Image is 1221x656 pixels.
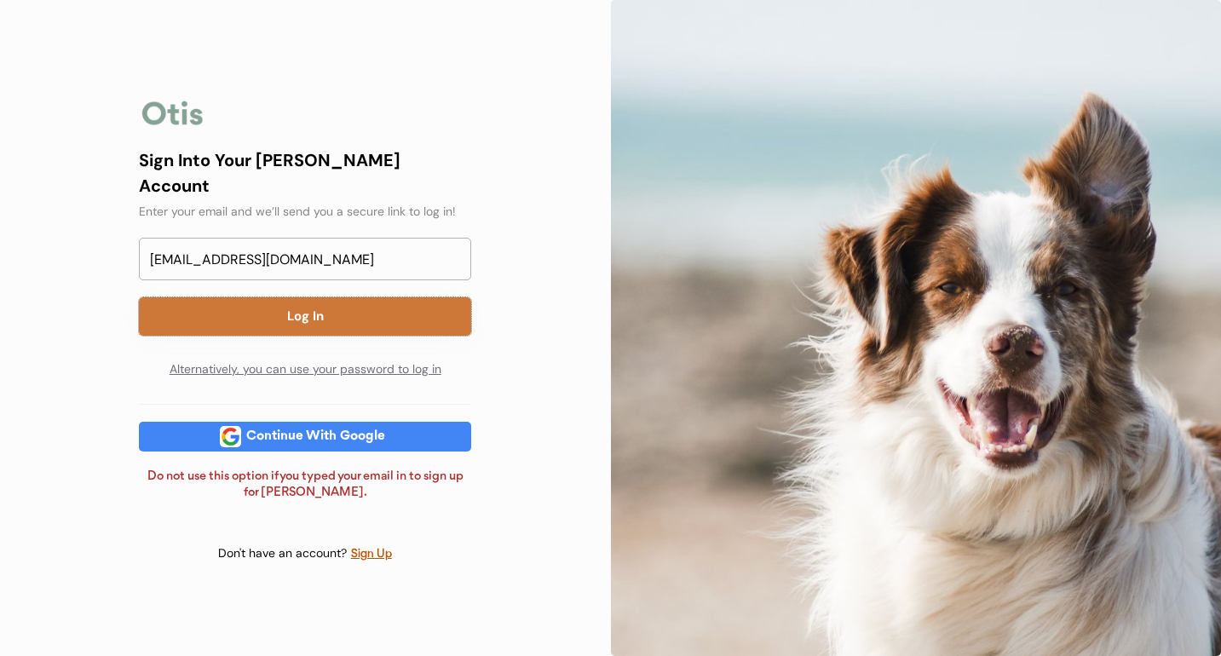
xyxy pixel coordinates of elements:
div: Sign Into Your [PERSON_NAME] Account [139,147,471,199]
div: Enter your email and we’ll send you a secure link to log in! [139,203,471,221]
div: Sign Up [350,544,393,564]
div: Alternatively, you can use your password to log in [139,353,471,387]
input: Email Address [139,238,471,280]
div: Do not use this option if you typed your email in to sign up for [PERSON_NAME]. [139,469,471,502]
div: Don't have an account? [218,545,350,562]
button: Log In [139,297,471,336]
div: Continue With Google [241,430,390,443]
